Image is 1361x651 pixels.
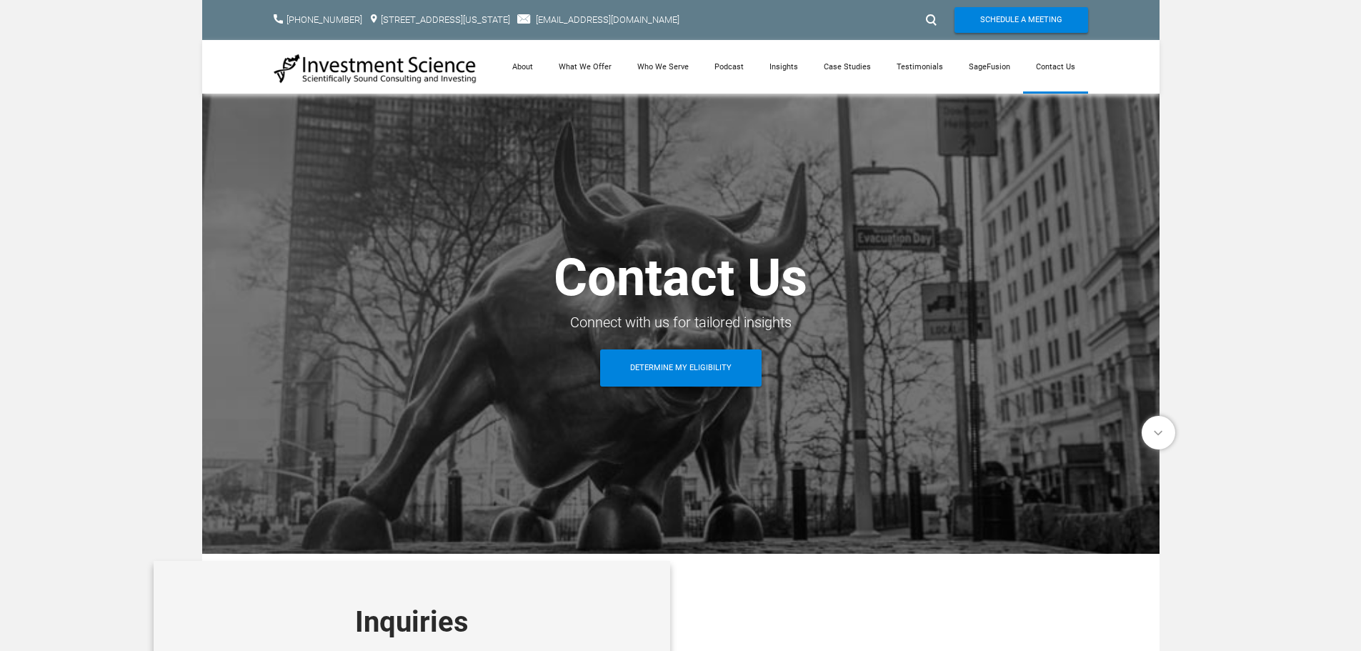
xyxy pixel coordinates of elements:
[499,40,546,94] a: About
[624,40,702,94] a: Who We Serve
[956,40,1023,94] a: SageFusion
[355,605,469,639] font: Inquiries
[274,53,477,84] img: Investment Science | NYC Consulting Services
[546,40,624,94] a: What We Offer
[536,14,679,25] a: [EMAIL_ADDRESS][DOMAIN_NAME]
[286,14,362,25] a: [PHONE_NUMBER]
[884,40,956,94] a: Testimonials
[381,14,510,25] a: [STREET_ADDRESS][US_STATE]​
[757,40,811,94] a: Insights
[554,247,807,308] span: Contact Us​​​​
[600,349,762,387] a: Determine My Eligibility
[980,7,1062,33] span: Schedule A Meeting
[630,349,732,387] span: Determine My Eligibility
[1023,40,1088,94] a: Contact Us
[274,309,1088,335] div: ​Connect with us for tailored insights
[811,40,884,94] a: Case Studies
[702,40,757,94] a: Podcast
[954,7,1088,33] a: Schedule A Meeting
